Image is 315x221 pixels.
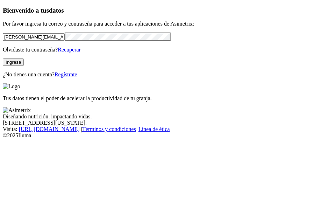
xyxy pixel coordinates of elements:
h3: Bienvenido a tus [3,7,312,14]
p: Olvidaste tu contraseña? [3,47,312,53]
div: Visita : | | [3,126,312,132]
input: Tu correo [3,33,65,41]
img: Asimetrix [3,107,31,113]
div: [STREET_ADDRESS][US_STATE]. [3,120,312,126]
a: Línea de ética [138,126,170,132]
div: Diseñando nutrición, impactando vidas. [3,113,312,120]
a: Recuperar [58,47,81,53]
p: Tus datos tienen el poder de acelerar la productividad de tu granja. [3,95,312,102]
p: ¿No tienes una cuenta? [3,71,312,78]
button: Ingresa [3,58,24,66]
a: Regístrate [55,71,77,77]
a: [URL][DOMAIN_NAME] [19,126,80,132]
img: Logo [3,83,20,90]
p: Por favor ingresa tu correo y contraseña para acceder a tus aplicaciones de Asimetrix: [3,21,312,27]
span: datos [49,7,64,14]
a: Términos y condiciones [82,126,136,132]
div: © 2025 Iluma [3,132,312,139]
